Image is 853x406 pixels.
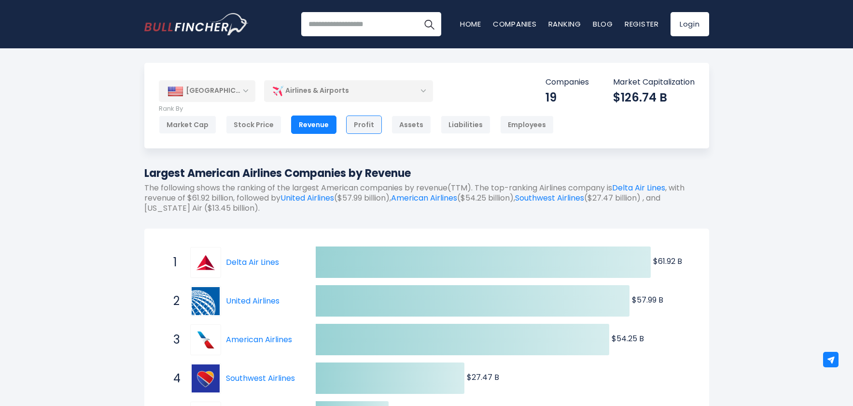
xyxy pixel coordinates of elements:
[168,332,178,348] span: 3
[144,13,248,35] a: Go to homepage
[168,254,178,271] span: 1
[467,372,499,383] text: $27.47 B
[613,77,695,87] p: Market Capitalization
[392,116,431,134] div: Assets
[280,192,334,203] a: United Airlines
[515,192,584,203] a: Southwest Airlines
[291,116,336,134] div: Revenue
[168,293,178,309] span: 2
[144,13,249,35] img: Bullfincher logo
[593,19,613,29] a: Blog
[168,370,178,387] span: 4
[548,19,581,29] a: Ranking
[545,90,589,105] div: 19
[192,248,220,276] img: Delta Air Lines
[613,90,695,105] div: $126.74 B
[226,257,279,268] a: Delta Air Lines
[391,192,457,203] a: American Airlines
[264,80,433,102] div: Airlines & Airports
[144,183,709,213] p: The following shows the ranking of the largest American companies by revenue(TTM). The top-rankin...
[190,324,226,355] a: American Airlines
[460,19,481,29] a: Home
[192,326,220,354] img: American Airlines
[612,182,665,193] a: Delta Air Lines
[493,19,537,29] a: Companies
[159,116,216,134] div: Market Cap
[417,12,441,36] button: Search
[226,116,281,134] div: Stock Price
[612,333,644,344] text: $54.25 B
[545,77,589,87] p: Companies
[192,287,220,315] img: United Airlines
[625,19,659,29] a: Register
[159,105,554,113] p: Rank By
[190,247,226,278] a: Delta Air Lines
[441,116,490,134] div: Liabilities
[500,116,554,134] div: Employees
[226,373,295,384] a: Southwest Airlines
[190,286,226,317] a: United Airlines
[346,116,382,134] div: Profit
[653,256,682,267] text: $61.92 B
[144,165,709,181] h1: Largest American Airlines Companies by Revenue
[632,294,663,305] text: $57.99 B
[226,334,292,345] a: American Airlines
[226,295,280,306] a: United Airlines
[671,12,709,36] a: Login
[159,80,255,101] div: [GEOGRAPHIC_DATA]
[190,363,226,394] a: Southwest Airlines
[192,364,220,392] img: Southwest Airlines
